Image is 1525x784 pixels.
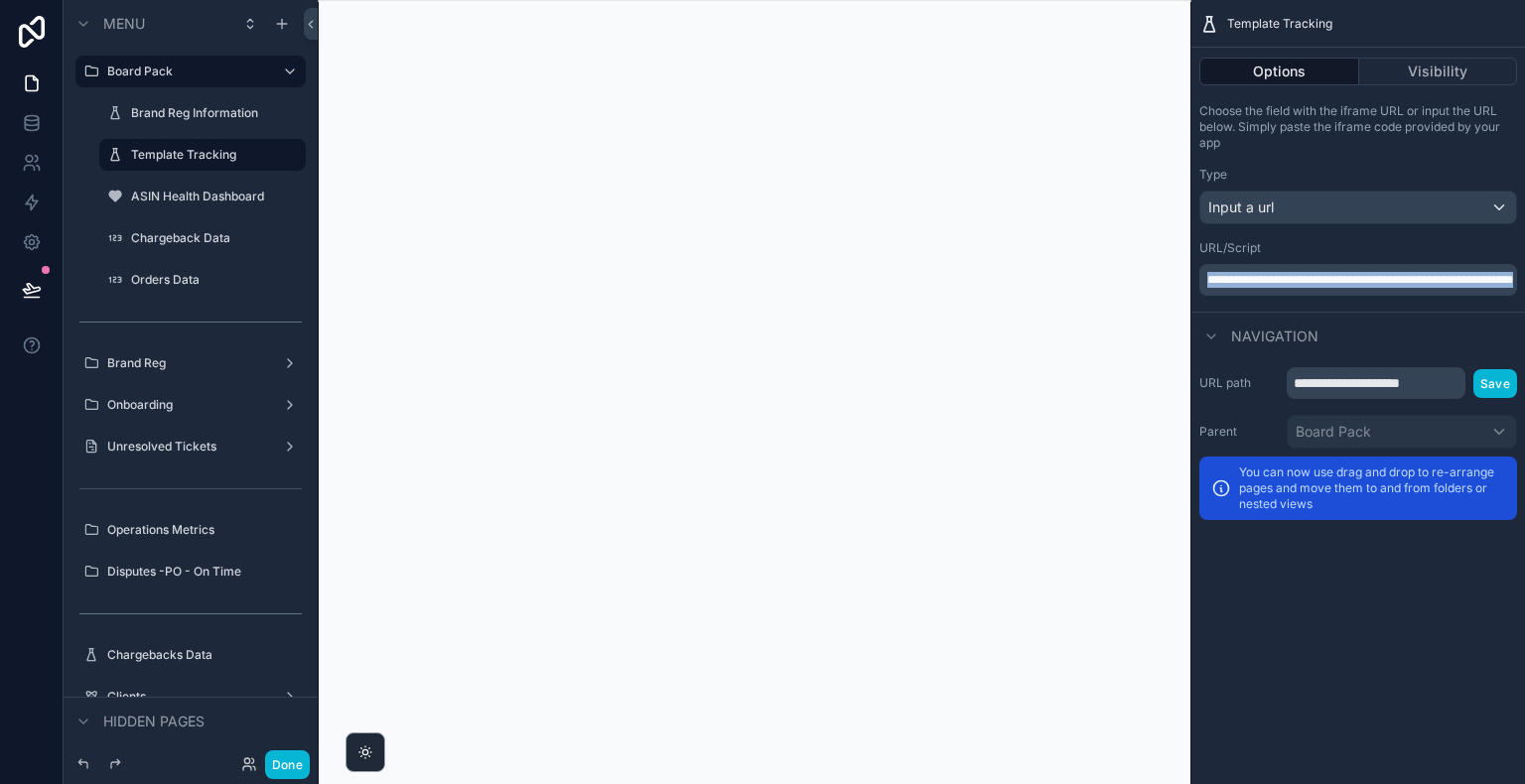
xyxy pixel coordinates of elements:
[265,750,310,779] button: Done
[1199,58,1359,85] button: Options
[1199,167,1227,183] label: Type
[1473,369,1517,398] button: Save
[107,647,302,663] label: Chargebacks Data
[1296,422,1371,442] span: Board Pack
[1199,240,1261,256] label: URL/Script
[103,14,145,34] span: Menu
[131,230,302,246] label: Chargeback Data
[1359,58,1518,85] button: Visibility
[1199,264,1517,296] div: scrollable content
[107,397,274,413] label: Onboarding
[107,522,302,538] label: Operations Metrics
[1227,16,1332,32] span: Template Tracking
[107,689,274,705] label: Clients
[131,147,294,163] label: Template Tracking
[1199,424,1279,440] label: Parent
[107,564,302,580] label: Disputes -PO - On Time
[131,272,302,288] label: Orders Data
[131,189,302,204] label: ASIN Health Dashboard
[131,105,302,121] label: Brand Reg Information
[103,712,205,731] span: Hidden pages
[107,439,274,455] label: Unresolved Tickets
[107,64,266,79] label: Board Pack
[1239,464,1505,512] p: You can now use drag and drop to re-arrange pages and move them to and from folders or nested views
[107,355,274,371] label: Brand Reg
[1199,103,1517,151] p: Choose the field with the iframe URL or input the URL below. Simply paste the iframe code provide...
[1199,375,1279,391] label: URL path
[1199,191,1517,224] button: Input a url
[1231,327,1318,346] span: Navigation
[1208,197,1274,217] span: Input a url
[1287,415,1517,449] button: Board Pack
